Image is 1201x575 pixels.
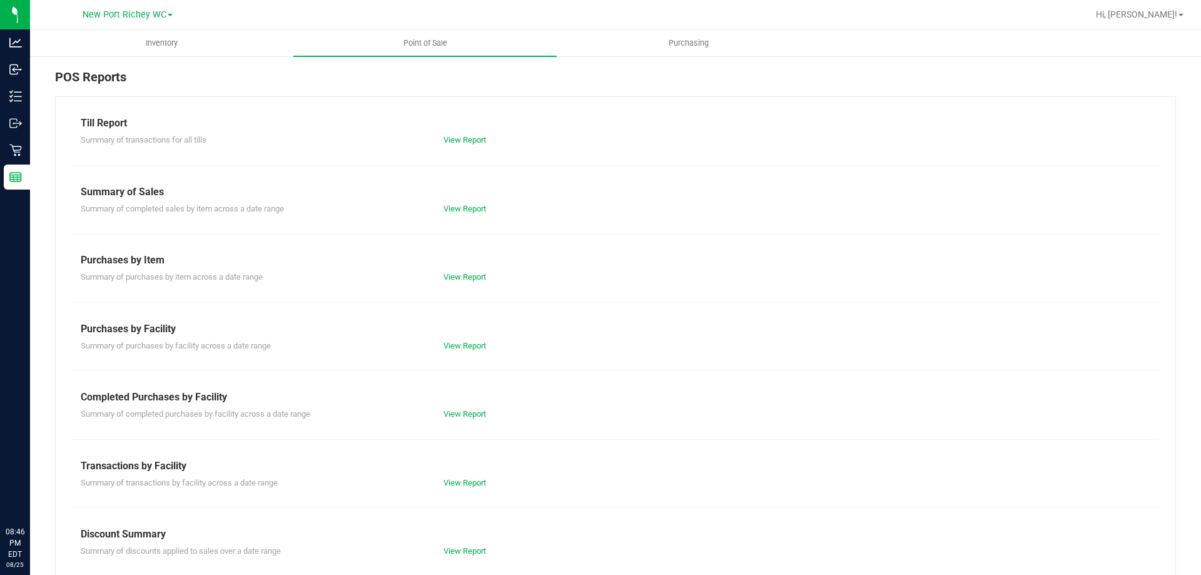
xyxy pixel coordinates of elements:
a: View Report [443,546,486,556]
div: POS Reports [55,68,1176,96]
span: New Port Richey WC [83,9,166,20]
span: Summary of completed sales by item across a date range [81,204,284,213]
span: Summary of purchases by item across a date range [81,272,263,282]
inline-svg: Retail [9,144,22,156]
span: Point of Sale [387,38,464,49]
inline-svg: Inbound [9,63,22,76]
iframe: Resource center [13,475,50,512]
span: Inventory [129,38,195,49]
span: Hi, [PERSON_NAME]! [1096,9,1177,19]
a: Inventory [30,30,293,56]
a: Point of Sale [293,30,557,56]
a: View Report [443,478,486,487]
span: Summary of discounts applied to sales over a date range [81,546,281,556]
a: View Report [443,409,486,419]
div: Purchases by Item [81,253,1150,268]
inline-svg: Inventory [9,90,22,103]
span: Purchasing [652,38,726,49]
span: Summary of transactions by facility across a date range [81,478,278,487]
div: Discount Summary [81,527,1150,542]
div: Completed Purchases by Facility [81,390,1150,405]
span: Summary of completed purchases by facility across a date range [81,409,310,419]
inline-svg: Analytics [9,36,22,49]
p: 08:46 PM EDT [6,526,24,560]
div: Transactions by Facility [81,459,1150,474]
p: 08/25 [6,560,24,569]
a: View Report [443,204,486,213]
a: View Report [443,135,486,145]
a: View Report [443,272,486,282]
a: Purchasing [557,30,820,56]
div: Summary of Sales [81,185,1150,200]
div: Till Report [81,116,1150,131]
inline-svg: Outbound [9,117,22,130]
span: Summary of purchases by facility across a date range [81,341,271,350]
inline-svg: Reports [9,171,22,183]
div: Purchases by Facility [81,322,1150,337]
a: View Report [443,341,486,350]
span: Summary of transactions for all tills [81,135,206,145]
